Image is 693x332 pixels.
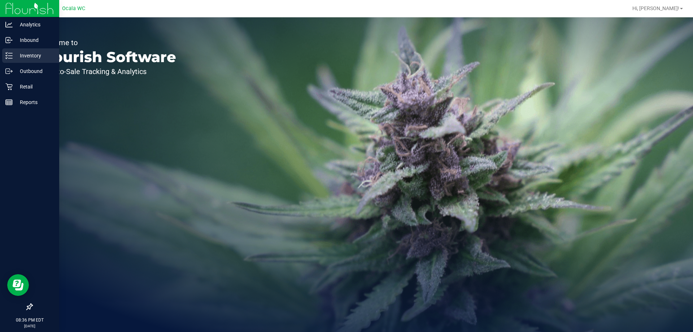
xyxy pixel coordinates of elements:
[5,99,13,106] inline-svg: Reports
[13,98,56,107] p: Reports
[5,52,13,59] inline-svg: Inventory
[5,83,13,90] inline-svg: Retail
[5,21,13,28] inline-svg: Analytics
[13,67,56,76] p: Outbound
[13,20,56,29] p: Analytics
[7,274,29,296] iframe: Resource center
[13,82,56,91] p: Retail
[3,323,56,329] p: [DATE]
[39,68,176,75] p: Seed-to-Sale Tracking & Analytics
[632,5,679,11] span: Hi, [PERSON_NAME]!
[39,39,176,46] p: Welcome to
[13,36,56,44] p: Inbound
[13,51,56,60] p: Inventory
[62,5,85,12] span: Ocala WC
[5,68,13,75] inline-svg: Outbound
[39,50,176,64] p: Flourish Software
[3,317,56,323] p: 08:36 PM EDT
[5,36,13,44] inline-svg: Inbound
